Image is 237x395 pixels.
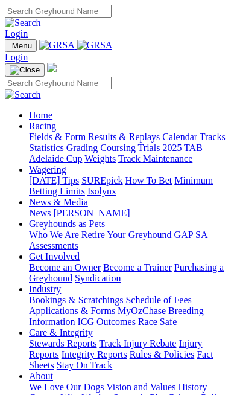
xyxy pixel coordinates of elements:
a: Become a Trainer [103,262,172,272]
a: Care & Integrity [29,327,93,338]
a: Integrity Reports [62,349,127,359]
a: Bookings & Scratchings [29,295,123,305]
div: Greyhounds as Pets [29,230,232,251]
a: Industry [29,284,61,294]
a: Coursing [100,143,136,153]
a: Statistics [29,143,64,153]
a: [PERSON_NAME] [53,208,130,218]
a: Minimum Betting Limits [29,175,213,196]
div: News & Media [29,208,232,219]
a: Vision and Values [106,382,175,392]
a: Track Maintenance [118,153,192,164]
a: Become an Owner [29,262,101,272]
a: Login [5,52,28,62]
input: Search [5,5,112,18]
a: Fields & Form [29,132,86,142]
img: logo-grsa-white.png [47,63,57,72]
a: Purchasing a Greyhound [29,262,224,283]
a: History [178,382,207,392]
div: Racing [29,132,232,164]
a: Tracks [200,132,226,142]
a: GAP SA Assessments [29,230,207,251]
a: Fact Sheets [29,349,213,370]
a: News [29,208,51,218]
a: Get Involved [29,251,80,262]
a: Injury Reports [29,338,203,359]
img: GRSA [39,40,75,51]
a: Login [5,28,28,39]
a: Results & Replays [88,132,160,142]
a: Schedule of Fees [125,295,191,305]
a: Isolynx [87,186,116,196]
a: Racing [29,121,56,131]
a: Greyhounds as Pets [29,219,105,229]
span: Menu [12,41,32,50]
div: Care & Integrity [29,338,232,371]
a: MyOzChase [118,306,166,316]
a: Race Safe [138,316,177,327]
a: We Love Our Dogs [29,382,104,392]
div: Industry [29,295,232,327]
img: Close [10,65,40,75]
a: Rules & Policies [130,349,195,359]
a: Weights [84,153,116,164]
input: Search [5,77,112,89]
img: GRSA [77,40,113,51]
a: ICG Outcomes [77,316,135,327]
div: Get Involved [29,262,232,284]
a: Calendar [162,132,197,142]
a: Stay On Track [57,360,112,370]
img: Search [5,89,41,100]
a: How To Bet [125,175,172,185]
img: Search [5,18,41,28]
a: 2025 TAB Adelaide Cup [29,143,203,164]
a: Wagering [29,164,66,175]
button: Toggle navigation [5,63,45,77]
a: Retire Your Greyhound [81,230,172,240]
a: Who We Are [29,230,79,240]
a: Breeding Information [29,306,204,327]
a: Applications & Forms [29,306,115,316]
button: Toggle navigation [5,39,37,52]
a: SUREpick [81,175,122,185]
a: [DATE] Tips [29,175,79,185]
a: Home [29,110,52,120]
a: News & Media [29,197,88,207]
a: Syndication [75,273,121,283]
a: Trials [138,143,160,153]
div: Wagering [29,175,232,197]
a: About [29,371,53,381]
a: Stewards Reports [29,338,96,348]
a: Track Injury Rebate [99,338,176,348]
a: Grading [66,143,98,153]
